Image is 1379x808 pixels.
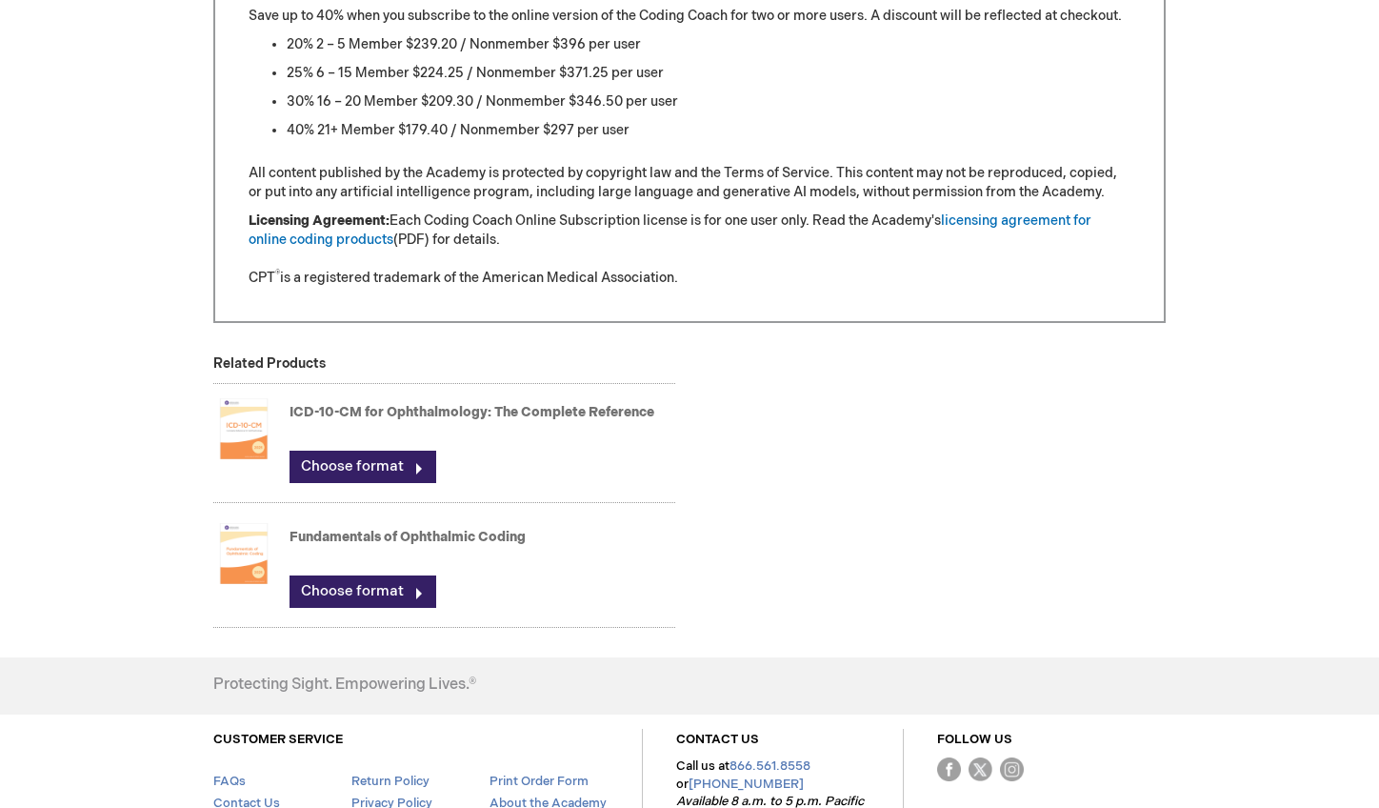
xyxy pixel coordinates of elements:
h4: Protecting Sight. Empowering Lives.® [213,677,476,694]
li: 30% 16 – 20 Member $209.30 / Nonmember $346.50 per user [287,92,1130,111]
a: CUSTOMER SERVICE [213,732,343,747]
strong: Licensing Agreement: [249,212,390,229]
li: 20% 2 – 5 Member $239.20 / Nonmember $396 per user [287,35,1130,54]
img: Twitter [969,757,992,781]
a: Choose format [290,451,436,483]
a: CONTACT US [676,732,759,747]
img: Facebook [937,757,961,781]
a: FOLLOW US [937,732,1012,747]
p: Each Coding Coach Online Subscription license is for one user only. Read the Academy's (PDF) for ... [249,212,1130,288]
p: All content published by the Academy is protected by copyright law and the Terms of Service. This... [249,164,1130,202]
img: ICD-10-CM for Ophthalmology: The Complete Reference [213,391,274,467]
a: Return Policy [351,774,430,789]
a: ICD-10-CM for Ophthalmology: The Complete Reference [290,404,654,420]
a: FAQs [213,774,246,789]
a: [PHONE_NUMBER] [689,777,804,792]
a: Print Order Form [490,774,589,789]
img: Fundamentals of Ophthalmic Coding [213,515,274,592]
strong: Related Products [213,355,326,372]
a: Choose format [290,576,436,608]
li: 25% 6 – 15 Member $224.25 / Nonmember $371.25 per user [287,64,1130,83]
li: 40% 21+ Member $179.40 / Nonmember $297 per user [287,121,1130,140]
sup: ® [275,269,280,280]
a: Fundamentals of Ophthalmic Coding [290,529,526,545]
a: 866.561.8558 [729,758,810,774]
img: instagram [1000,757,1024,781]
